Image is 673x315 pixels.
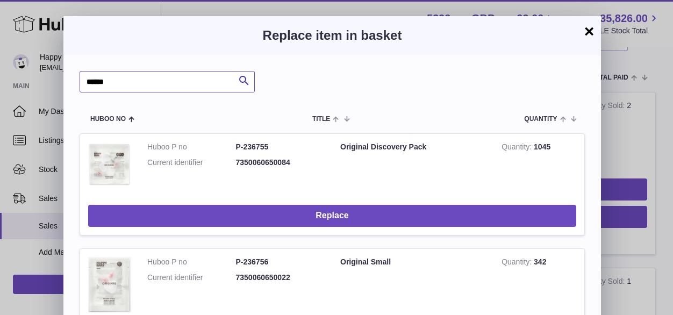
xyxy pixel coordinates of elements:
[88,142,131,186] img: Original Discovery Pack
[147,257,236,267] dt: Huboo P no
[147,142,236,152] dt: Huboo P no
[583,25,596,38] button: ×
[502,142,534,154] strong: Quantity
[236,273,325,283] dd: 7350060650022
[236,142,325,152] dd: P-236755
[88,205,576,227] button: Replace
[236,257,325,267] dd: P-236756
[502,257,534,269] strong: Quantity
[88,257,131,312] img: Original Small
[236,157,325,168] dd: 7350060650084
[147,273,236,283] dt: Current identifier
[524,116,557,123] span: Quantity
[493,134,584,197] td: 1045
[312,116,330,123] span: Title
[332,134,493,197] td: Original Discovery Pack
[90,116,126,123] span: Huboo no
[147,157,236,168] dt: Current identifier
[80,27,585,44] h3: Replace item in basket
